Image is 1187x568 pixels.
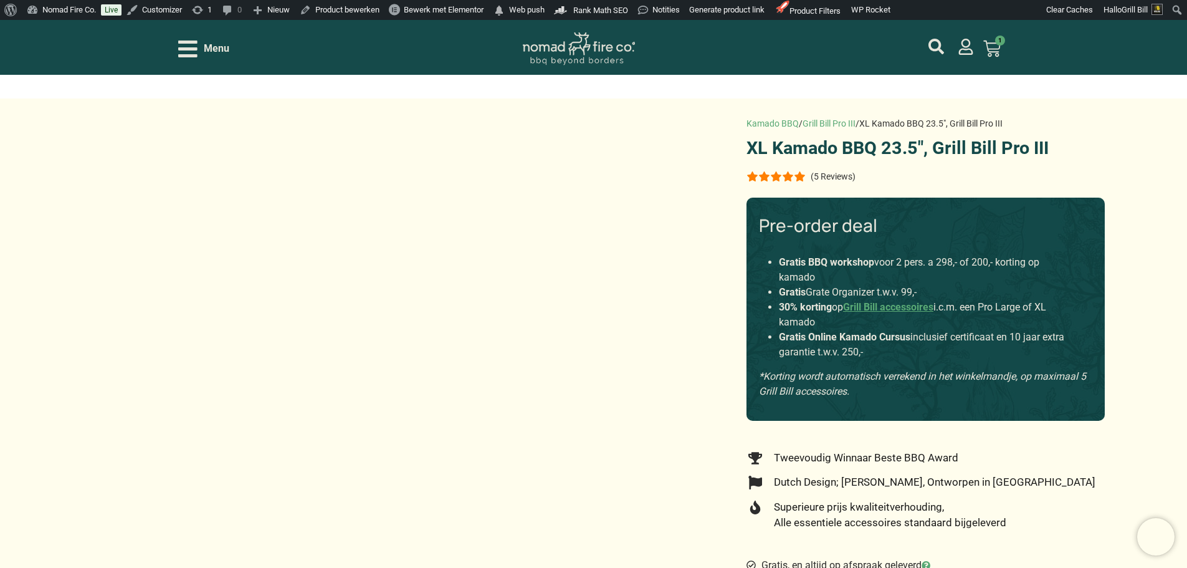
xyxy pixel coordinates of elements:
[746,118,799,128] a: Kamado BBQ
[771,474,1095,491] span: Dutch Design; [PERSON_NAME], Ontworpen in [GEOGRAPHIC_DATA]
[779,285,1072,300] li: Grate Organizer t.w.v. 99,-
[746,117,1003,130] nav: breadcrumbs
[779,255,1072,285] li: voor 2 pers. a 298,- of 200,- korting op kamado
[573,6,628,15] span: Rank Math SEO
[859,118,1003,128] span: XL Kamado BBQ 23.5″, Grill Bill Pro III
[968,32,1016,65] a: 1
[1122,5,1148,14] span: Grill Bill
[779,256,874,268] strong: Gratis BBQ workshop
[779,300,1072,330] li: op i.c.m. een Pro Large of XL kamado
[493,2,505,19] span: 
[856,118,859,128] span: /
[799,118,803,128] span: /
[746,139,1105,157] h1: XL Kamado BBQ 23.5″, Grill Bill Pro III
[803,118,856,128] a: Grill Bill Pro III
[779,301,832,313] strong: 30% korting
[1137,518,1175,556] iframe: Brevo live chat
[843,301,933,313] a: Grill Bill accessoires
[204,41,229,56] span: Menu
[928,39,944,54] a: mijn account
[759,370,1086,397] em: *Korting wordt automatisch verrekend in het winkelmandje, op maximaal 5 Grill Bill accessoires.
[958,39,974,55] a: mijn account
[811,171,856,181] p: (5 Reviews)
[101,4,122,16] a: Live
[779,286,806,298] strong: Gratis
[771,450,958,466] span: Tweevoudig Winnaar Beste BBQ Award
[1151,4,1163,15] img: Avatar of Grill Bill
[178,38,229,60] div: Open/Close Menu
[995,36,1005,46] span: 1
[779,330,1072,360] li: inclusief certificaat en 10 jaar extra garantie t.w.v. 250,-
[759,215,1092,236] h3: Pre-order deal
[523,32,635,65] img: Nomad Logo
[771,499,1006,531] span: Superieure prijs kwaliteitverhouding, Alle essentiele accessoires standaard bijgeleverd
[779,331,910,343] strong: Gratis Online Kamado Cursus
[404,5,484,14] span: Bewerk met Elementor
